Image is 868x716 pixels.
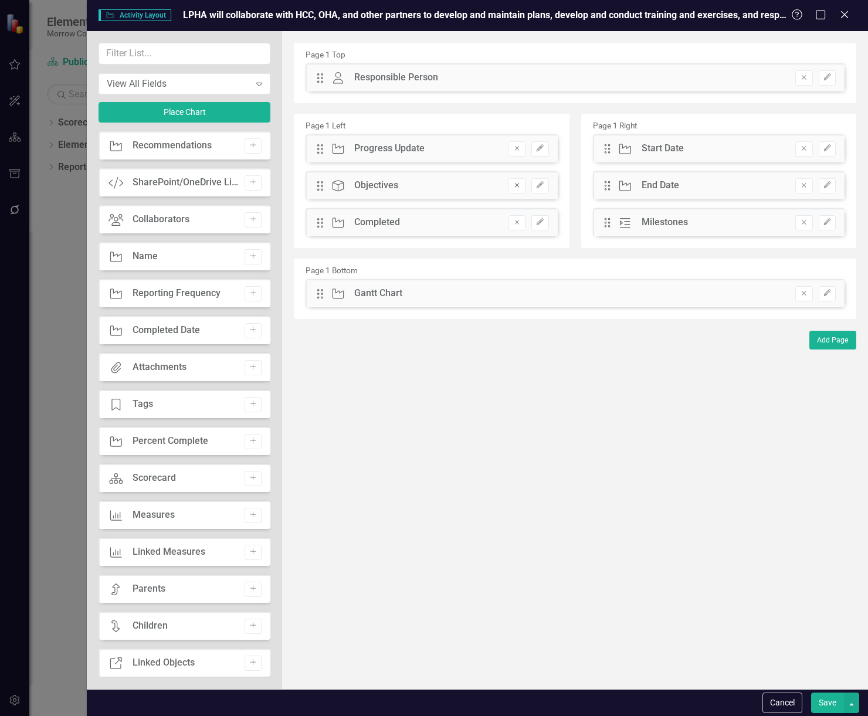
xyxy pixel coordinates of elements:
[133,287,221,300] div: Reporting Frequency
[99,43,270,65] input: Filter List...
[133,213,189,226] div: Collaborators
[133,324,200,337] div: Completed Date
[642,142,684,155] div: Start Date
[354,287,402,300] div: Gantt Chart
[354,142,425,155] div: Progress Update
[133,471,176,485] div: Scorecard
[354,71,438,84] div: Responsible Person
[133,250,158,263] div: Name
[354,216,400,229] div: Completed
[133,176,239,189] div: SharePoint/OneDrive Link
[133,619,168,633] div: Children
[642,216,688,229] div: Milestones
[306,50,345,59] small: Page 1 Top
[107,77,250,90] div: View All Fields
[809,331,856,349] button: Add Page
[133,435,208,448] div: Percent Complete
[306,121,345,130] small: Page 1 Left
[354,179,398,192] div: Objectives
[593,121,637,130] small: Page 1 Right
[306,266,358,275] small: Page 1 Bottom
[133,545,205,559] div: Linked Measures
[133,361,187,374] div: Attachments
[642,179,679,192] div: End Date
[99,9,171,21] span: Activity Layout
[133,508,175,522] div: Measures
[99,102,270,123] button: Place Chart
[811,693,844,713] button: Save
[133,398,153,411] div: Tags
[133,656,195,670] div: Linked Objects
[762,693,802,713] button: Cancel
[133,582,165,596] div: Parents
[133,139,212,152] div: Recommendations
